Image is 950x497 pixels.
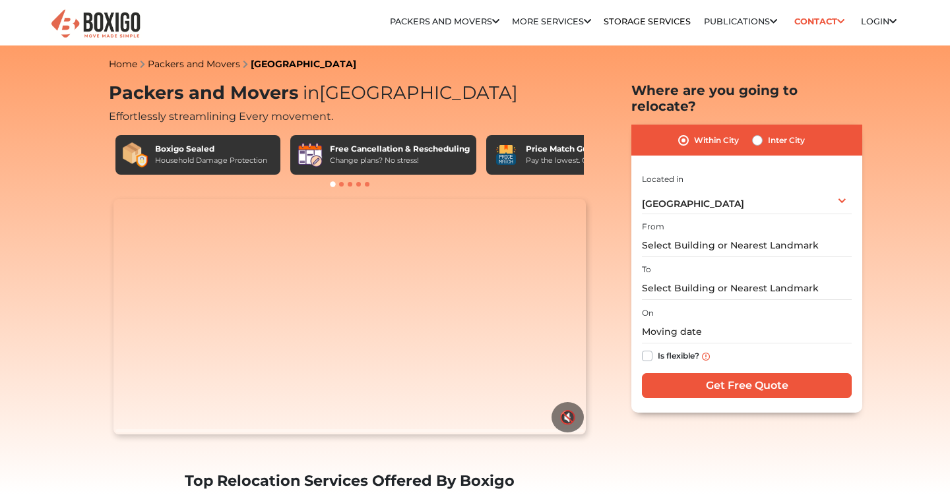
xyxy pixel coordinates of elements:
[694,132,739,148] label: Within City
[297,142,323,168] img: Free Cancellation & Rescheduling
[642,221,664,233] label: From
[122,142,148,168] img: Boxigo Sealed
[49,8,142,40] img: Boxigo
[148,58,240,70] a: Packers and Movers
[493,142,519,168] img: Price Match Guarantee
[861,16,897,26] a: Login
[642,307,654,319] label: On
[109,472,590,490] h2: Top Relocation Services Offered By Boxigo
[330,143,470,155] div: Free Cancellation & Rescheduling
[109,110,333,123] span: Effortlessly streamlining Every movement.
[631,82,862,114] h2: Where are you going to relocate?
[526,143,626,155] div: Price Match Guarantee
[526,155,626,166] div: Pay the lowest. Guaranteed!
[642,264,651,276] label: To
[390,16,499,26] a: Packers and Movers
[155,155,267,166] div: Household Damage Protection
[109,58,137,70] a: Home
[768,132,805,148] label: Inter City
[642,373,852,398] input: Get Free Quote
[251,58,356,70] a: [GEOGRAPHIC_DATA]
[512,16,591,26] a: More services
[113,199,585,435] video: Your browser does not support the video tag.
[642,198,744,210] span: [GEOGRAPHIC_DATA]
[658,348,699,362] label: Is flexible?
[642,277,852,300] input: Select Building or Nearest Landmark
[303,82,319,103] span: in
[109,82,590,104] h1: Packers and Movers
[642,234,852,257] input: Select Building or Nearest Landmark
[604,16,691,26] a: Storage Services
[552,402,584,432] button: 🔇
[298,82,518,103] span: [GEOGRAPHIC_DATA]
[702,353,710,361] img: info
[642,173,683,185] label: Located in
[155,143,267,155] div: Boxigo Sealed
[704,16,777,26] a: Publications
[330,155,470,166] div: Change plans? No stress!
[642,320,852,343] input: Moving date
[790,11,848,32] a: Contact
